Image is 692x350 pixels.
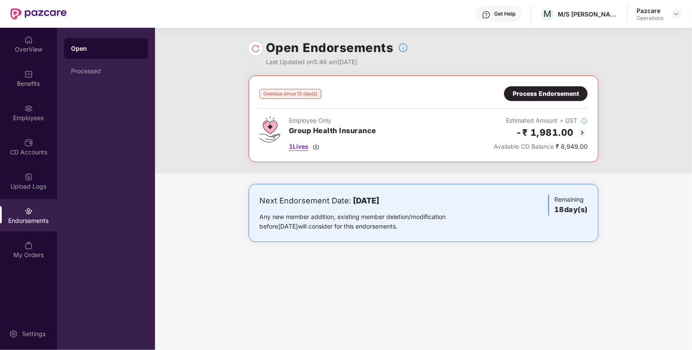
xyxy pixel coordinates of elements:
[494,143,554,150] span: Available CD Balance
[577,128,588,138] img: svg+xml;base64,PHN2ZyBpZD0iQmFjay0yMHgyMCIgeG1sbnM9Imh0dHA6Ly93d3cudzMub3JnLzIwMDAvc3ZnIiB3aWR0aD...
[494,142,588,151] div: ₹ 8,949.00
[24,241,33,250] img: svg+xml;base64,PHN2ZyBpZD0iTXlfT3JkZXJzIiBkYXRhLW5hbWU9Ik15IE9yZGVycyIgeG1sbnM9Imh0dHA6Ly93d3cudz...
[673,10,680,17] img: svg+xml;base64,PHN2ZyBpZD0iRHJvcGRvd24tMzJ4MzIiIHhtbG5zPSJodHRwOi8vd3d3LnczLm9yZy8yMDAwL3N2ZyIgd2...
[259,212,473,231] div: Any new member addition, existing member deletion/modification before [DATE] will consider for th...
[289,142,308,151] span: 1 Lives
[24,70,33,79] img: svg+xml;base64,PHN2ZyBpZD0iQmVuZWZpdHMiIHhtbG5zPSJodHRwOi8vd3d3LnczLm9yZy8yMDAwL3N2ZyIgd2lkdGg9Ij...
[259,195,473,207] div: Next Endorsement Date:
[494,10,515,17] div: Get Help
[9,330,18,338] img: svg+xml;base64,PHN2ZyBpZD0iU2V0dGluZy0yMHgyMCIgeG1sbnM9Imh0dHA6Ly93d3cudzMub3JnLzIwMDAvc3ZnIiB3aW...
[24,138,33,147] img: svg+xml;base64,PHN2ZyBpZD0iQ0RfQWNjb3VudHMiIGRhdGEtbmFtZT0iQ0QgQWNjb3VudHMiIHhtbG5zPSJodHRwOi8vd3...
[353,196,379,205] b: [DATE]
[482,10,491,19] img: svg+xml;base64,PHN2ZyBpZD0iSGVscC0zMngzMiIgeG1sbnM9Imh0dHA6Ly93d3cudzMub3JnLzIwMDAvc3ZnIiB3aWR0aD...
[289,125,376,137] h3: Group Health Insurance
[398,43,408,53] img: svg+xml;base64,PHN2ZyBpZD0iSW5mb18tXzMyeDMyIiBkYXRhLW5hbWU9IkluZm8gLSAzMngzMiIgeG1sbnM9Imh0dHA6Ly...
[266,57,408,67] div: Last Updated on 5:46 am[DATE]
[637,15,663,22] div: Operations
[24,36,33,44] img: svg+xml;base64,PHN2ZyBpZD0iSG9tZSIgeG1sbnM9Imh0dHA6Ly93d3cudzMub3JnLzIwMDAvc3ZnIiB3aWR0aD0iMjAiIG...
[251,44,260,53] img: svg+xml;base64,PHN2ZyBpZD0iUmVsb2FkLTMyeDMyIiB4bWxucz0iaHR0cDovL3d3dy53My5vcmcvMjAwMC9zdmciIHdpZH...
[19,330,48,338] div: Settings
[513,89,579,98] div: Process Endorsement
[24,207,33,216] img: svg+xml;base64,PHN2ZyBpZD0iRW5kb3JzZW1lbnRzIiB4bWxucz0iaHR0cDovL3d3dy53My5vcmcvMjAwMC9zdmciIHdpZH...
[289,116,376,125] div: Employee Only
[71,68,141,75] div: Processed
[548,195,588,216] div: Remaining
[24,104,33,113] img: svg+xml;base64,PHN2ZyBpZD0iRW1wbG95ZWVzIiB4bWxucz0iaHR0cDovL3d3dy53My5vcmcvMjAwMC9zdmciIHdpZHRoPS...
[10,8,67,20] img: New Pazcare Logo
[637,7,663,15] div: Pazcare
[558,10,618,18] div: M/S [PERSON_NAME] Circle([GEOGRAPHIC_DATA]) PVT LTD
[581,118,588,124] img: svg+xml;base64,PHN2ZyBpZD0iSW5mb18tXzMyeDMyIiBkYXRhLW5hbWU9IkluZm8gLSAzMngzMiIgeG1sbnM9Imh0dHA6Ly...
[24,173,33,181] img: svg+xml;base64,PHN2ZyBpZD0iVXBsb2FkX0xvZ3MiIGRhdGEtbmFtZT0iVXBsb2FkIExvZ3MiIHhtbG5zPSJodHRwOi8vd3...
[266,38,394,57] h1: Open Endorsements
[259,89,321,99] div: Overdue since 13 day(s)
[313,143,320,150] img: svg+xml;base64,PHN2ZyBpZD0iRG93bmxvYWQtMzJ4MzIiIHhtbG5zPSJodHRwOi8vd3d3LnczLm9yZy8yMDAwL3N2ZyIgd2...
[259,116,280,143] img: svg+xml;base64,PHN2ZyB4bWxucz0iaHR0cDovL3d3dy53My5vcmcvMjAwMC9zdmciIHdpZHRoPSI0Ny43MTQiIGhlaWdodD...
[494,116,588,125] div: Estimated Amount + GST
[554,204,588,216] h3: 18 day(s)
[544,9,552,19] span: M
[71,44,141,53] div: Open
[516,125,574,140] h2: -₹ 1,981.00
